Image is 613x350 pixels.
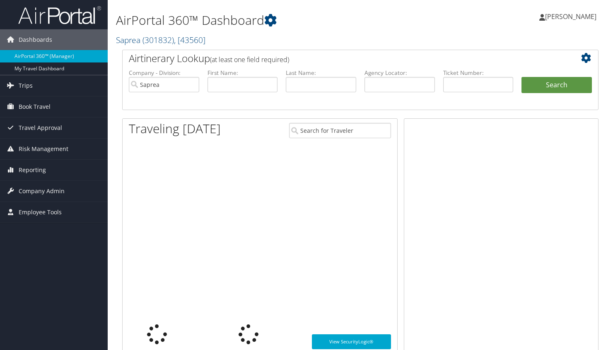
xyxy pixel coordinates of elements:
label: Ticket Number: [443,69,514,77]
span: Risk Management [19,139,68,159]
h2: Airtinerary Lookup [129,51,552,65]
span: Reporting [19,160,46,180]
label: Company - Division: [129,69,199,77]
h1: AirPortal 360™ Dashboard [116,12,442,29]
span: [PERSON_NAME] [545,12,596,21]
label: Agency Locator: [364,69,435,77]
a: View SecurityLogic® [312,334,391,349]
h1: Traveling [DATE] [129,120,221,137]
span: Travel Approval [19,117,62,138]
span: Company Admin [19,181,65,201]
a: [PERSON_NAME] [539,4,605,29]
span: , [ 43560 ] [174,34,205,46]
a: Saprea [116,34,205,46]
label: First Name: [208,69,278,77]
span: Dashboards [19,29,52,50]
label: Last Name: [286,69,356,77]
span: Employee Tools [19,202,62,223]
button: Search [521,77,592,93]
span: ( 301832 ) [142,34,174,46]
span: Trips [19,75,33,96]
span: (at least one field required) [210,55,289,64]
input: Search for Traveler [289,123,391,138]
img: airportal-logo.png [18,5,101,25]
span: Book Travel [19,96,51,117]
